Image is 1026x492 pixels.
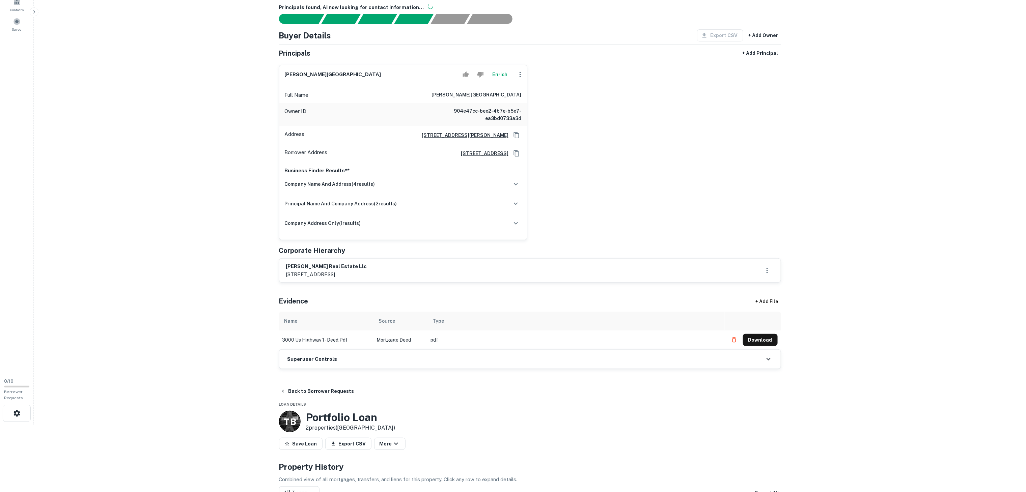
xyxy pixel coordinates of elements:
[306,424,395,432] p: 2 properties ([GEOGRAPHIC_DATA])
[743,334,778,346] button: Download
[12,27,22,32] span: Saved
[474,68,486,81] button: Reject
[279,48,311,58] h5: Principals
[285,107,307,122] p: Owner ID
[287,355,337,363] h6: Superuser Controls
[279,245,345,256] h5: Corporate Hierarchy
[279,29,331,41] h4: Buyer Details
[740,47,781,59] button: + Add Principal
[427,330,725,349] td: pdf
[285,167,522,175] p: Business Finder Results**
[4,379,13,384] span: 0 / 10
[279,411,301,432] a: T B
[285,148,328,158] p: Borrower Address
[460,68,472,81] button: Accept
[279,312,781,349] div: scrollable content
[279,312,373,330] th: Name
[285,180,375,188] h6: company name and address ( 4 results)
[306,411,395,424] h3: Portfolio Loan
[2,15,32,33] a: Saved
[4,389,23,400] span: Borrower Requests
[431,14,470,24] div: Principals found, still searching for contact information. This may take time...
[285,71,381,79] h6: [PERSON_NAME][GEOGRAPHIC_DATA]
[271,14,322,24] div: Sending borrower request to AI...
[456,150,509,157] a: [STREET_ADDRESS]
[743,295,791,308] div: + Add File
[285,130,305,140] p: Address
[321,14,361,24] div: Your request is received and processing...
[467,14,521,24] div: AI fulfillment process complete.
[427,312,725,330] th: Type
[10,7,24,12] span: Contacts
[286,270,367,279] p: [STREET_ADDRESS]
[285,200,397,207] h6: principal name and company address ( 2 results)
[279,4,781,11] h6: Principals found, AI now looking for contact information...
[279,461,781,473] h4: Property History
[489,68,511,81] button: Enrich
[992,438,1026,470] iframe: Chat Widget
[394,14,434,24] div: Principals found, AI now looking for contact information...
[284,317,298,325] div: Name
[441,107,522,122] h6: 904e47cc-bee2-4b7e-b5e7-ea3bd0733a3d
[285,91,309,99] p: Full Name
[325,438,371,450] button: Export CSV
[511,130,522,140] button: Copy Address
[358,14,397,24] div: Documents found, AI parsing details...
[286,263,367,270] h6: [PERSON_NAME] real estate llc
[432,91,522,99] h6: [PERSON_NAME][GEOGRAPHIC_DATA]
[279,475,781,484] p: Combined view of all mortgages, transfers, and liens for this property. Click any row to expand d...
[279,330,373,349] td: 3000 us highway 1 - deed.pdf
[373,312,427,330] th: Source
[279,438,323,450] button: Save Loan
[433,317,444,325] div: Type
[278,385,357,397] button: Back to Borrower Requests
[511,148,522,158] button: Copy Address
[728,335,740,345] button: Delete file
[379,317,395,325] div: Source
[417,132,509,139] a: [STREET_ADDRESS][PERSON_NAME]
[746,29,781,41] button: + Add Owner
[279,296,308,306] h5: Evidence
[279,402,306,406] span: Loan Details
[374,438,406,450] button: More
[373,330,427,349] td: Mortgage Deed
[285,220,361,227] h6: company address only ( 1 results)
[284,415,296,428] p: T B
